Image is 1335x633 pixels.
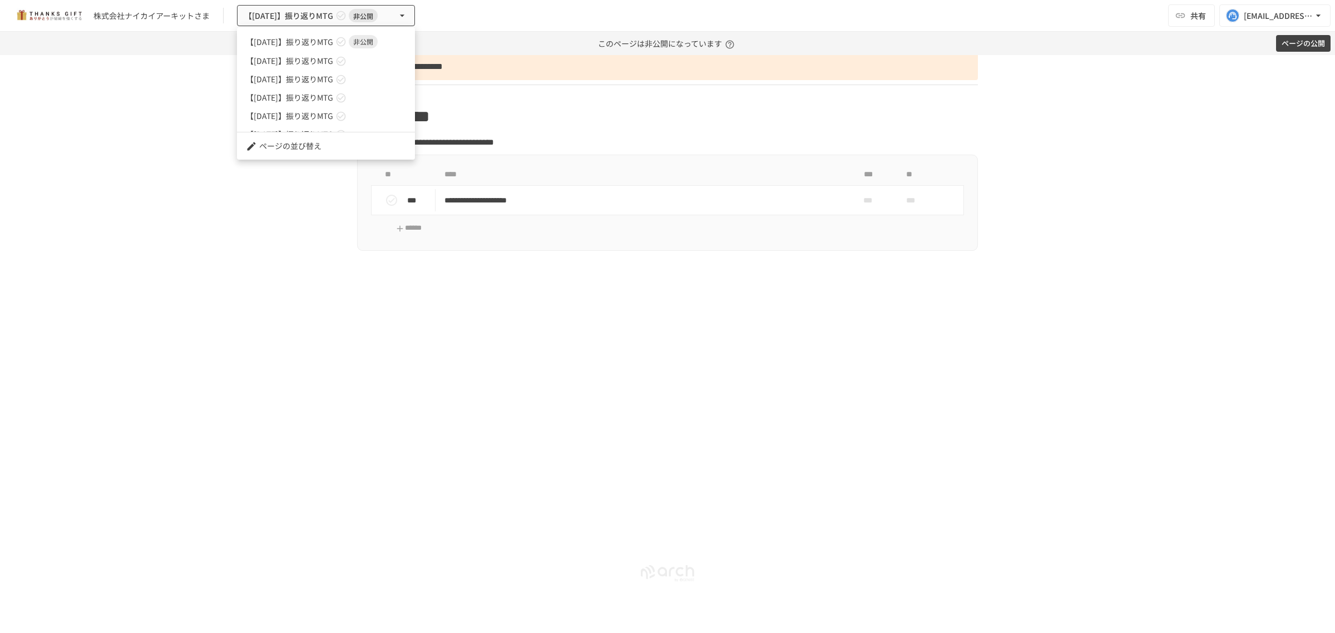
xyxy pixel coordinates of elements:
span: 【[DATE]】振り返りMTG [246,55,333,67]
span: 【[DATE]】振り返りMTG [246,36,333,48]
span: 【[DATE]】振り返りMTG [246,73,333,85]
span: 非公開 [349,37,378,47]
span: 【[DATE]】振り返りMTG [246,128,333,140]
li: ページの並び替え [237,137,415,155]
span: 【[DATE]】振り返りMTG [246,110,333,122]
span: 【[DATE]】振り返りMTG [246,92,333,103]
